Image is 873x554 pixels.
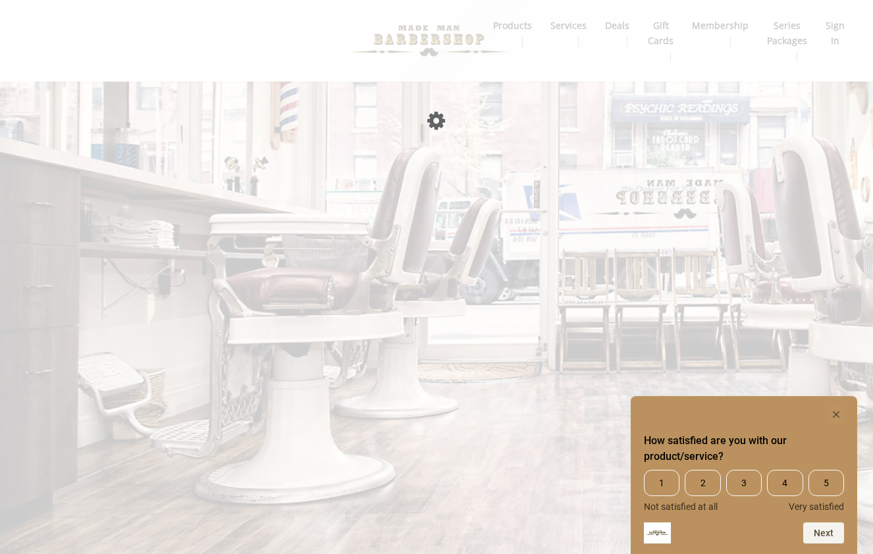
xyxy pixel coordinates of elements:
[767,470,803,496] span: 4
[808,470,844,496] span: 5
[644,501,718,512] span: Not satisfied at all
[726,470,762,496] span: 3
[644,407,844,543] div: How satisfied are you with our product/service? Select an option from 1 to 5, with 1 being Not sa...
[828,407,844,422] button: Hide survey
[803,522,844,543] button: Next question
[685,470,720,496] span: 2
[644,470,844,512] div: How satisfied are you with our product/service? Select an option from 1 to 5, with 1 being Not sa...
[789,501,844,512] span: Very satisfied
[644,433,844,465] h2: How satisfied are you with our product/service? Select an option from 1 to 5, with 1 being Not sa...
[644,470,679,496] span: 1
